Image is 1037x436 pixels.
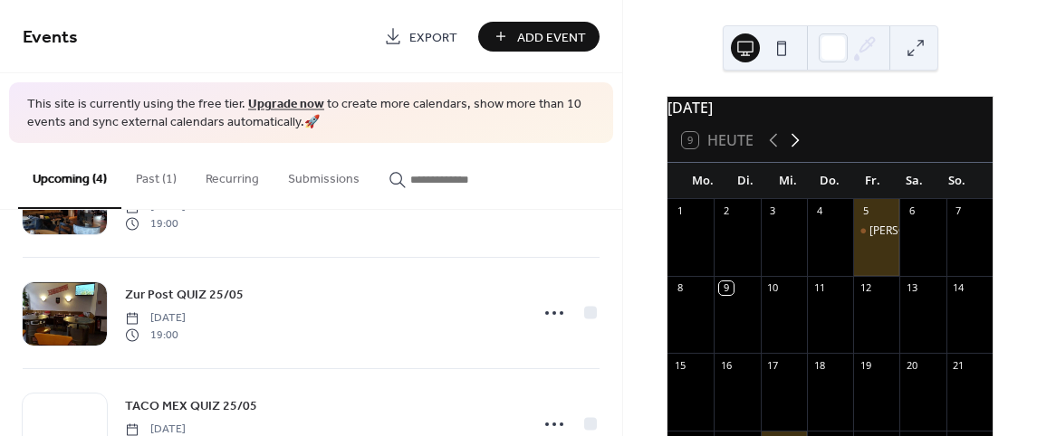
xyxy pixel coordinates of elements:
[859,204,872,218] div: 5
[812,281,826,295] div: 11
[952,204,965,218] div: 7
[905,358,918,372] div: 20
[125,397,257,416] span: TACO MEX QUIZ 25/05
[766,281,780,295] div: 10
[905,204,918,218] div: 6
[766,163,809,199] div: Mi.
[719,204,733,218] div: 2
[667,97,993,118] div: [DATE]
[478,22,600,52] button: Add Event
[18,143,121,209] button: Upcoming (4)
[905,281,918,295] div: 13
[274,143,374,207] button: Submissions
[719,358,733,372] div: 16
[936,163,978,199] div: So.
[812,358,826,372] div: 18
[125,395,257,416] a: TACO MEX QUIZ 25/05
[682,163,725,199] div: Mo.
[853,223,899,239] div: Rossini QUIZ 25/05
[517,28,586,47] span: Add Event
[409,28,457,47] span: Export
[719,281,733,295] div: 9
[125,284,244,305] a: Zur Post QUIZ 25/05
[809,163,851,199] div: Do.
[673,281,687,295] div: 8
[952,281,965,295] div: 14
[23,20,78,55] span: Events
[673,358,687,372] div: 15
[673,204,687,218] div: 1
[894,163,936,199] div: Sa.
[869,223,1014,239] div: [PERSON_NAME] QUIZ 25/05
[191,143,274,207] button: Recurring
[952,358,965,372] div: 21
[125,286,244,305] span: Zur Post QUIZ 25/05
[370,22,471,52] a: Export
[812,204,826,218] div: 4
[766,358,780,372] div: 17
[851,163,894,199] div: Fr.
[125,327,186,343] span: 19:00
[725,163,767,199] div: Di.
[766,204,780,218] div: 3
[125,310,186,327] span: [DATE]
[859,281,872,295] div: 12
[859,358,872,372] div: 19
[248,92,324,117] a: Upgrade now
[125,215,186,232] span: 19:00
[27,96,595,131] span: This site is currently using the free tier. to create more calendars, show more than 10 events an...
[121,143,191,207] button: Past (1)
